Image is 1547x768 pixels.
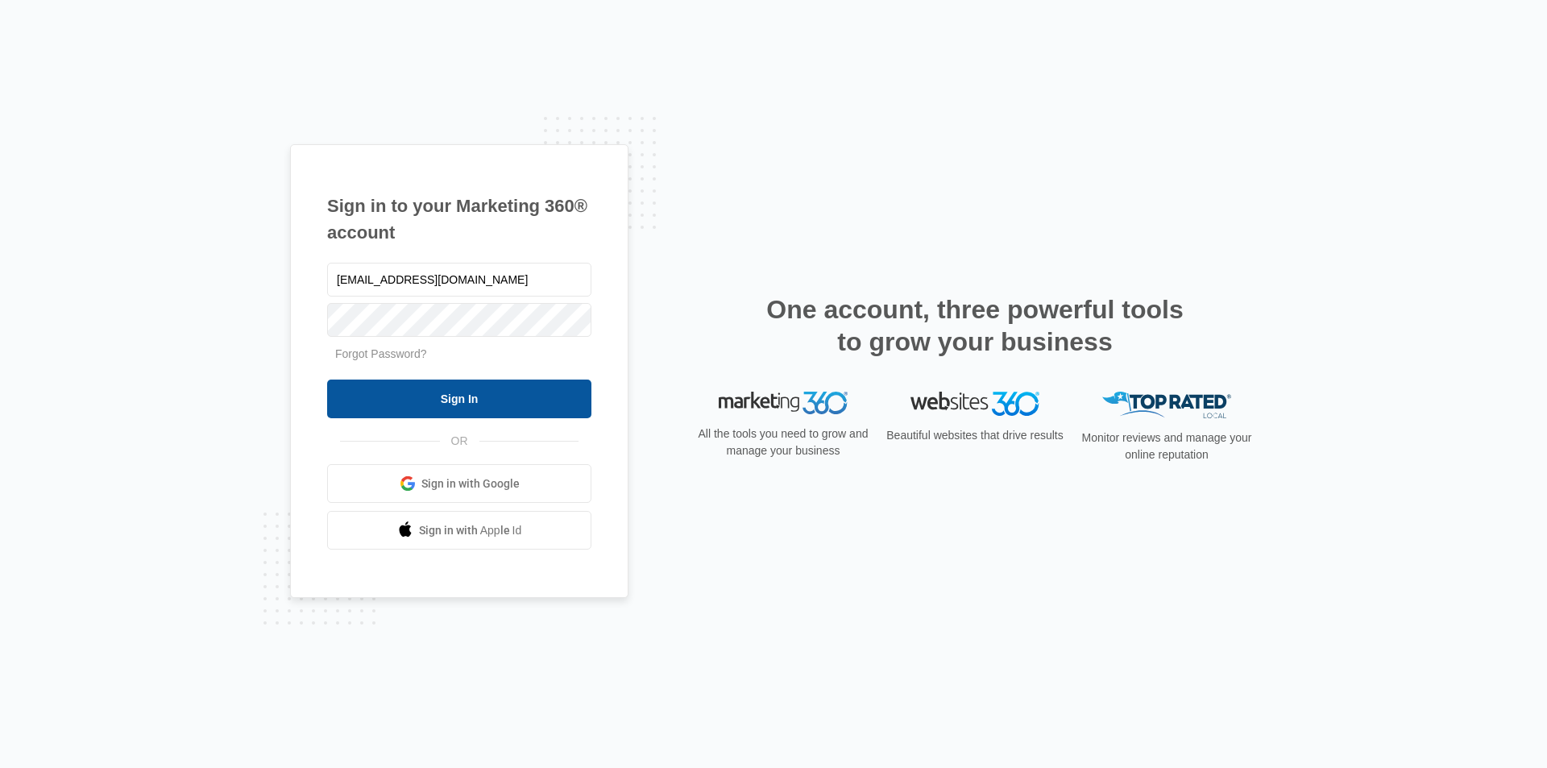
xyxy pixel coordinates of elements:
p: Beautiful websites that drive results [885,427,1065,444]
a: Sign in with Google [327,464,591,503]
p: All the tools you need to grow and manage your business [693,426,873,459]
img: Marketing 360 [719,392,848,414]
input: Email [327,263,591,297]
input: Sign In [327,380,591,418]
a: Sign in with Apple Id [327,511,591,550]
h2: One account, three powerful tools to grow your business [761,293,1188,358]
p: Monitor reviews and manage your online reputation [1076,430,1257,463]
span: OR [440,433,479,450]
img: Top Rated Local [1102,392,1231,418]
a: Forgot Password? [335,347,427,360]
span: Sign in with Google [421,475,520,492]
img: Websites 360 [910,392,1039,415]
span: Sign in with Apple Id [419,522,522,539]
h1: Sign in to your Marketing 360® account [327,193,591,246]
